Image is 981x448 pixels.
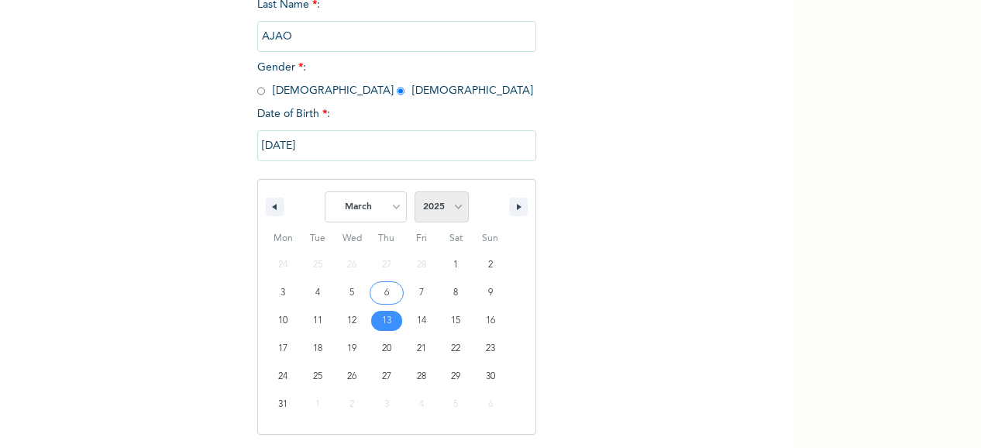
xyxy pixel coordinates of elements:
[301,226,336,251] span: Tue
[313,363,322,391] span: 25
[439,363,473,391] button: 29
[417,335,426,363] span: 21
[453,279,458,307] span: 8
[439,335,473,363] button: 22
[335,279,370,307] button: 5
[417,307,426,335] span: 14
[335,226,370,251] span: Wed
[347,363,356,391] span: 26
[347,307,356,335] span: 12
[278,335,287,363] span: 17
[257,62,533,96] span: Gender : [DEMOGRAPHIC_DATA] [DEMOGRAPHIC_DATA]
[278,363,287,391] span: 24
[488,251,493,279] span: 2
[419,279,424,307] span: 7
[473,279,508,307] button: 9
[266,279,301,307] button: 3
[488,279,493,307] span: 9
[349,279,354,307] span: 5
[301,363,336,391] button: 25
[313,335,322,363] span: 18
[473,226,508,251] span: Sun
[382,307,391,335] span: 13
[486,363,495,391] span: 30
[451,363,460,391] span: 29
[473,335,508,363] button: 23
[473,307,508,335] button: 16
[451,307,460,335] span: 15
[404,226,439,251] span: Fri
[486,335,495,363] span: 23
[439,279,473,307] button: 8
[382,335,391,363] span: 20
[370,307,404,335] button: 13
[382,363,391,391] span: 27
[335,363,370,391] button: 26
[439,251,473,279] button: 1
[453,251,458,279] span: 1
[404,335,439,363] button: 21
[257,21,536,52] input: Enter your last name
[486,307,495,335] span: 16
[404,307,439,335] button: 14
[266,363,301,391] button: 24
[451,335,460,363] span: 22
[473,363,508,391] button: 30
[266,391,301,419] button: 31
[370,335,404,363] button: 20
[439,307,473,335] button: 15
[335,307,370,335] button: 12
[266,335,301,363] button: 17
[281,279,285,307] span: 3
[278,391,287,419] span: 31
[335,335,370,363] button: 19
[370,363,404,391] button: 27
[404,279,439,307] button: 7
[301,307,336,335] button: 11
[301,335,336,363] button: 18
[257,130,536,161] input: DD-MM-YYYY
[347,335,356,363] span: 19
[257,106,330,122] span: Date of Birth :
[473,251,508,279] button: 2
[404,363,439,391] button: 28
[266,307,301,335] button: 10
[278,307,287,335] span: 10
[370,226,404,251] span: Thu
[384,279,389,307] span: 6
[301,279,336,307] button: 4
[313,307,322,335] span: 11
[439,226,473,251] span: Sat
[315,279,320,307] span: 4
[370,279,404,307] button: 6
[266,226,301,251] span: Mon
[417,363,426,391] span: 28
